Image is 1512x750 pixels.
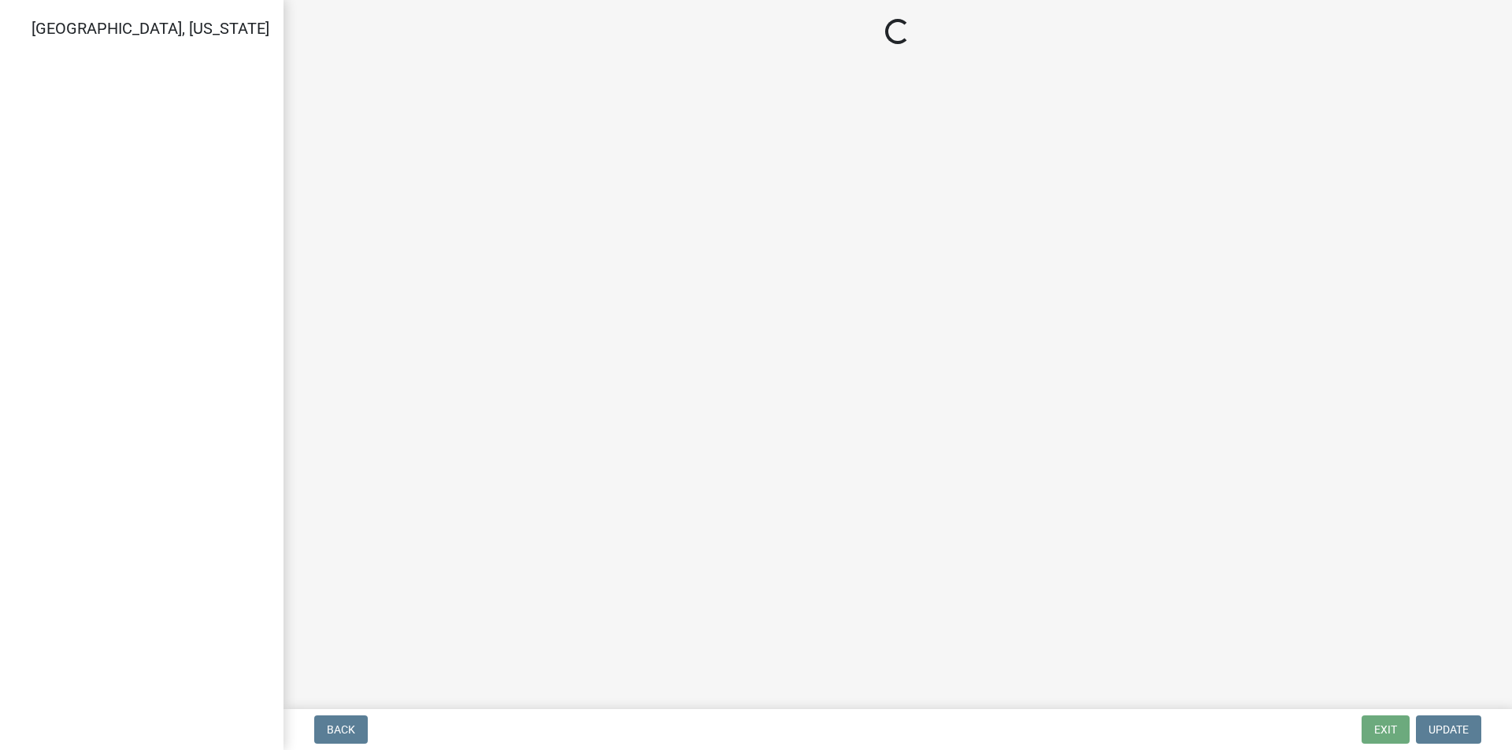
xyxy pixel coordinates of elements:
[314,715,368,744] button: Back
[1429,723,1469,736] span: Update
[31,19,269,38] span: [GEOGRAPHIC_DATA], [US_STATE]
[1416,715,1481,744] button: Update
[327,723,355,736] span: Back
[1362,715,1410,744] button: Exit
